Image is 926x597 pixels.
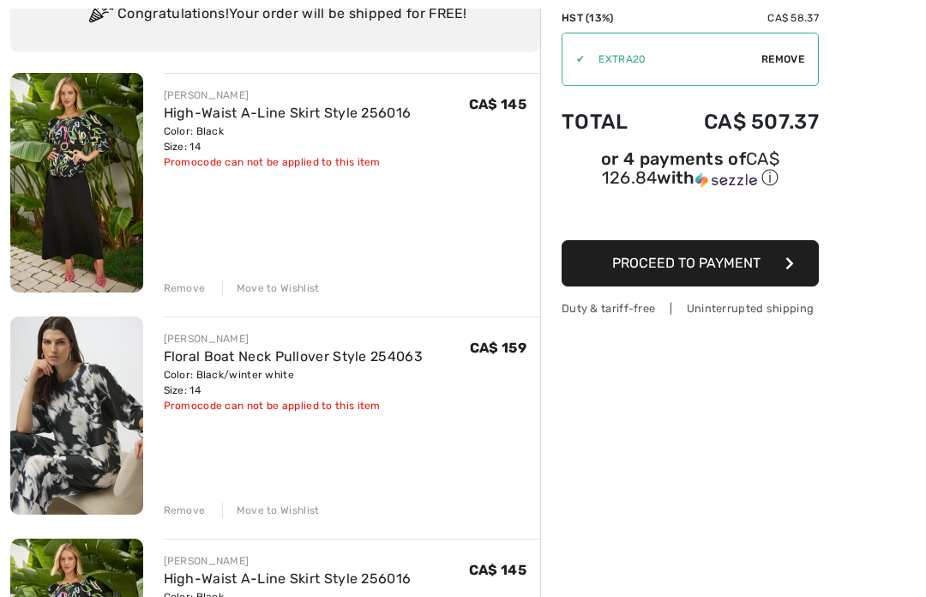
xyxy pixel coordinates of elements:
div: Promocode can not be applied to this item [164,398,423,413]
a: High-Waist A-Line Skirt Style 256016 [164,570,412,587]
button: Proceed to Payment [562,240,819,286]
div: or 4 payments ofCA$ 126.84withSezzle Click to learn more about Sezzle [562,151,819,196]
td: HST (13%) [562,10,656,26]
div: Move to Wishlist [222,503,320,518]
img: Sezzle [695,172,757,188]
div: [PERSON_NAME] [164,553,412,569]
td: CA$ 507.37 [656,93,819,151]
span: Proceed to Payment [612,255,761,271]
span: Remove [761,51,804,67]
a: High-Waist A-Line Skirt Style 256016 [164,105,412,121]
img: Floral Boat Neck Pullover Style 254063 [10,317,143,515]
img: High-Waist A-Line Skirt Style 256016 [10,73,143,292]
span: CA$ 126.84 [602,148,779,188]
div: Promocode can not be applied to this item [164,154,412,170]
span: CA$ 159 [470,340,526,356]
iframe: PayPal-paypal [562,196,819,234]
div: Move to Wishlist [222,280,320,296]
div: Remove [164,280,206,296]
div: Duty & tariff-free | Uninterrupted shipping [562,300,819,317]
div: [PERSON_NAME] [164,87,412,103]
td: CA$ 58.37 [656,10,819,26]
input: Promo code [585,33,761,85]
div: Color: Black Size: 14 [164,124,412,154]
a: Floral Boat Neck Pullover Style 254063 [164,348,423,365]
div: [PERSON_NAME] [164,331,423,347]
span: CA$ 145 [469,562,526,578]
div: Remove [164,503,206,518]
div: or 4 payments of with [562,151,819,190]
div: Color: Black/winter white Size: 14 [164,367,423,398]
div: ✔ [562,51,585,67]
td: Total [562,93,656,151]
span: CA$ 145 [469,96,526,112]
